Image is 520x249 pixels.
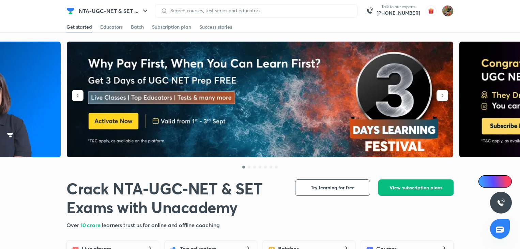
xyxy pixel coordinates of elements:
a: Ai Doubts [478,175,512,188]
a: Success stories [199,21,232,32]
img: Company Logo [66,7,75,15]
img: Icon [483,179,488,184]
span: 10 crore [80,221,102,229]
h1: Crack NTA-UGC-NET & SET Exams with Unacademy [66,179,284,217]
button: Try learning for free [295,179,370,196]
span: View subscription plans [389,184,442,191]
a: Subscription plan [152,21,191,32]
span: learners trust us for online and offline coaching [102,221,220,229]
button: View subscription plans [378,179,454,196]
img: Kumkum Bhamra [442,5,454,17]
div: Educators [100,24,123,30]
span: Over [66,221,80,229]
span: Ai Doubts [490,179,508,184]
a: [PHONE_NUMBER] [377,10,420,16]
a: Batch [131,21,144,32]
img: call-us [363,4,377,18]
div: Subscription plan [152,24,191,30]
div: Success stories [199,24,232,30]
button: NTA-UGC-NET & SET ... [75,4,153,18]
img: ttu [497,199,505,207]
input: Search courses, test series and educators [168,8,352,13]
a: Educators [100,21,123,32]
img: avatar [426,5,437,16]
span: Try learning for free [311,184,355,191]
p: Talk to our experts [377,4,420,10]
a: Get started [66,21,92,32]
div: Get started [66,24,92,30]
div: Batch [131,24,144,30]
